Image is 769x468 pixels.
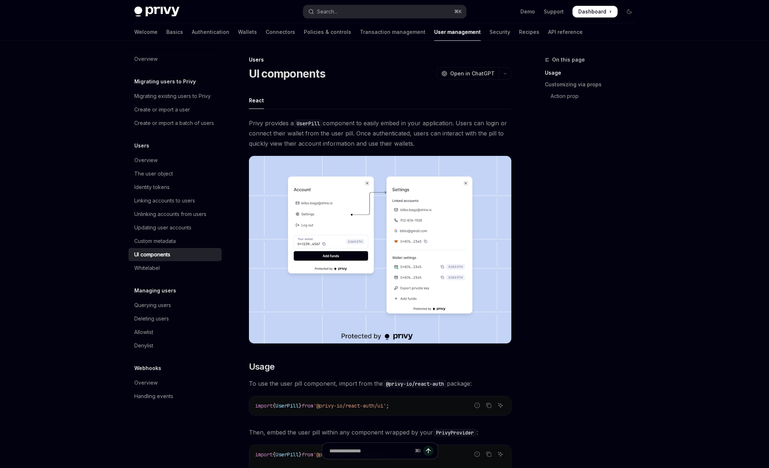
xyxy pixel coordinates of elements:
img: images/Userpill2.png [249,156,511,343]
button: Send message [423,446,433,456]
span: Usage [249,361,275,373]
div: Create or import a batch of users [134,119,214,127]
div: Overview [134,378,158,387]
div: Linking accounts to users [134,196,195,205]
div: Custom metadata [134,237,176,245]
a: Basics [166,23,183,41]
span: from [302,402,313,409]
span: ⌘ K [454,9,462,15]
code: UserPill [294,119,323,127]
span: { [273,402,276,409]
img: dark logo [134,7,179,17]
a: Recipes [519,23,539,41]
a: Support [544,8,564,15]
div: Updating user accounts [134,223,191,232]
div: React [249,92,264,109]
a: Linking accounts to users [128,194,222,207]
button: Toggle dark mode [623,6,635,17]
div: Create or import a user [134,105,190,114]
span: } [299,402,302,409]
h5: Users [134,141,149,150]
div: Handling events [134,392,173,401]
a: Create or import a user [128,103,222,116]
div: Allowlist [134,328,153,337]
span: Dashboard [578,8,606,15]
a: Dashboard [572,6,618,17]
button: Copy the contents from the code block [484,401,493,410]
span: ; [386,402,389,409]
a: API reference [548,23,583,41]
button: Ask AI [496,401,505,410]
span: import [255,402,273,409]
a: Connectors [266,23,295,41]
a: Custom metadata [128,235,222,248]
a: Create or import a batch of users [128,117,222,130]
h5: Webhooks [134,364,161,373]
button: Open search [303,5,466,18]
a: Migrating existing users to Privy [128,90,222,103]
a: Action prop [545,90,641,102]
a: User management [434,23,481,41]
div: Whitelabel [134,264,160,272]
div: Denylist [134,341,153,350]
a: Transaction management [360,23,425,41]
a: Welcome [134,23,158,41]
a: Identity tokens [128,181,222,194]
div: Overview [134,156,158,165]
button: Open in ChatGPT [437,67,499,80]
span: To use the user pill component, import from the package: [249,378,511,389]
div: Search... [317,7,337,16]
div: The user object [134,169,173,178]
code: @privy-io/react-auth [383,380,447,388]
a: Overview [128,376,222,389]
a: Security [489,23,510,41]
div: UI components [134,250,170,259]
div: Unlinking accounts from users [134,210,206,219]
a: Authentication [192,23,229,41]
span: On this page [552,55,585,64]
a: Denylist [128,339,222,352]
a: Deleting users [128,312,222,325]
div: Querying users [134,301,171,310]
code: PrivyProvider [433,429,477,437]
span: UserPill [276,402,299,409]
a: Overview [128,154,222,167]
a: Handling events [128,390,222,403]
button: Report incorrect code [472,401,482,410]
span: '@privy-io/react-auth/ui' [313,402,386,409]
h1: UI components [249,67,325,80]
a: Updating user accounts [128,221,222,234]
a: The user object [128,167,222,180]
h5: Migrating users to Privy [134,77,196,86]
a: UI components [128,248,222,261]
div: Identity tokens [134,183,170,192]
a: Demo [520,8,535,15]
div: Deleting users [134,314,169,323]
span: Privy provides a component to easily embed in your application. Users can login or connect their ... [249,118,511,149]
a: Wallets [238,23,257,41]
a: Unlinking accounts from users [128,208,222,221]
a: Querying users [128,299,222,312]
div: Migrating existing users to Privy [134,92,211,101]
a: Overview [128,52,222,66]
a: Policies & controls [304,23,351,41]
a: Allowlist [128,326,222,339]
a: Usage [545,67,641,79]
h5: Managing users [134,286,176,295]
div: Users [249,56,511,63]
a: Whitelabel [128,261,222,275]
span: Then, embed the user pill within any component wrapped by your : [249,427,511,437]
input: Ask a question... [329,443,412,459]
a: Customizing via props [545,79,641,90]
span: Open in ChatGPT [450,70,495,77]
div: Overview [134,55,158,63]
